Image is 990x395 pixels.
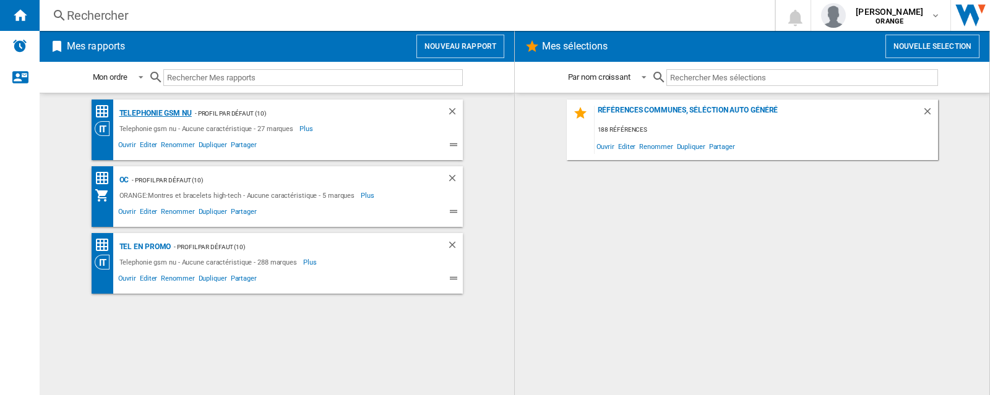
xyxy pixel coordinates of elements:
span: Partager [229,206,259,221]
div: Telephonie gsm nu - Aucune caractéristique - 288 marques [116,255,303,270]
input: Rechercher Mes sélections [666,69,938,86]
div: Supprimer [447,239,463,255]
div: Matrice des prix [95,237,116,253]
div: - Profil par défaut (10) [192,106,422,121]
span: Plus [361,188,376,203]
div: Mon assortiment [95,188,116,203]
div: Vision Catégorie [95,255,116,270]
span: Editer [138,206,159,221]
div: TEL EN PROMO [116,239,171,255]
span: Plus [299,121,315,136]
input: Rechercher Mes rapports [163,69,463,86]
div: Rechercher [67,7,742,24]
span: Renommer [159,273,196,287]
div: Mon ordre [93,72,127,82]
button: Nouvelle selection [885,35,979,58]
span: Plus [303,255,319,270]
h2: Mes sélections [540,35,610,58]
span: Ouvrir [595,138,616,155]
div: 188 références [595,122,938,138]
div: Telephonie gsm nu - Aucune caractéristique - 27 marques [116,121,300,136]
span: Partager [707,138,737,155]
span: Editer [138,139,159,154]
div: ORANGE:Montres et bracelets high-tech - Aucune caractéristique - 5 marques [116,188,361,203]
span: Renommer [159,139,196,154]
div: OC [116,172,129,188]
h2: Mes rapports [64,35,127,58]
b: ORANGE [876,17,903,25]
span: Dupliquer [675,138,707,155]
span: Partager [229,273,259,287]
div: Telephonie gsm nu [116,106,192,121]
span: Editer [616,138,637,155]
div: Matrice des prix [95,104,116,119]
div: - Profil par défaut (10) [129,172,421,188]
div: Supprimer [447,172,463,188]
span: Ouvrir [116,206,138,221]
div: Matrice des prix [95,171,116,186]
img: alerts-logo.svg [12,38,27,53]
div: Par nom croissant [568,72,631,82]
span: Renommer [637,138,674,155]
img: profile.jpg [821,3,846,28]
div: Supprimer [447,106,463,121]
div: Vision Catégorie [95,121,116,136]
div: Supprimer [922,106,938,122]
span: Dupliquer [197,206,229,221]
span: Dupliquer [197,139,229,154]
span: Partager [229,139,259,154]
span: Editer [138,273,159,287]
span: Renommer [159,206,196,221]
div: Références communes, séléction auto généré [595,106,922,122]
span: Ouvrir [116,273,138,287]
span: Dupliquer [197,273,229,287]
span: Ouvrir [116,139,138,154]
div: - Profil par défaut (10) [171,239,421,255]
button: Nouveau rapport [416,35,504,58]
span: [PERSON_NAME] [856,6,923,18]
